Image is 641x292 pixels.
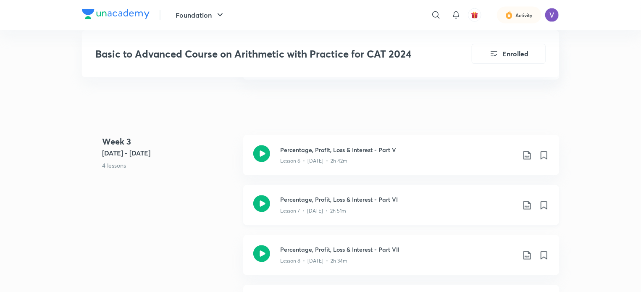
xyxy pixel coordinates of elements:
p: Lesson 7 • [DATE] • 2h 51m [280,208,346,215]
a: Percentage, Profit, Loss & Interest - Part VIILesson 8 • [DATE] • 2h 34m [243,235,559,285]
img: activity [505,10,513,20]
p: 4 lessons [102,161,236,170]
img: Vatsal Kanodia [545,8,559,22]
p: Lesson 6 • [DATE] • 2h 42m [280,158,347,165]
button: Enrolled [472,44,546,64]
button: Foundation [171,7,230,24]
button: avatar [468,8,481,22]
p: Lesson 8 • [DATE] • 2h 34m [280,258,347,265]
h3: Percentage, Profit, Loss & Interest - Part VI [280,195,515,204]
a: Company Logo [82,9,150,21]
a: Percentage, Profit, Loss & Interest - Part VLesson 6 • [DATE] • 2h 42m [243,135,559,185]
h3: Percentage, Profit, Loss & Interest - Part V [280,145,515,154]
img: avatar [471,11,478,19]
a: Percentage, Profit, Loss & Interest - Part VILesson 7 • [DATE] • 2h 51m [243,185,559,235]
h4: Week 3 [102,135,236,148]
img: Company Logo [82,9,150,19]
h5: [DATE] - [DATE] [102,148,236,158]
h3: Percentage, Profit, Loss & Interest - Part VII [280,245,515,254]
h3: Basic to Advanced Course on Arithmetic with Practice for CAT 2024 [95,48,424,60]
